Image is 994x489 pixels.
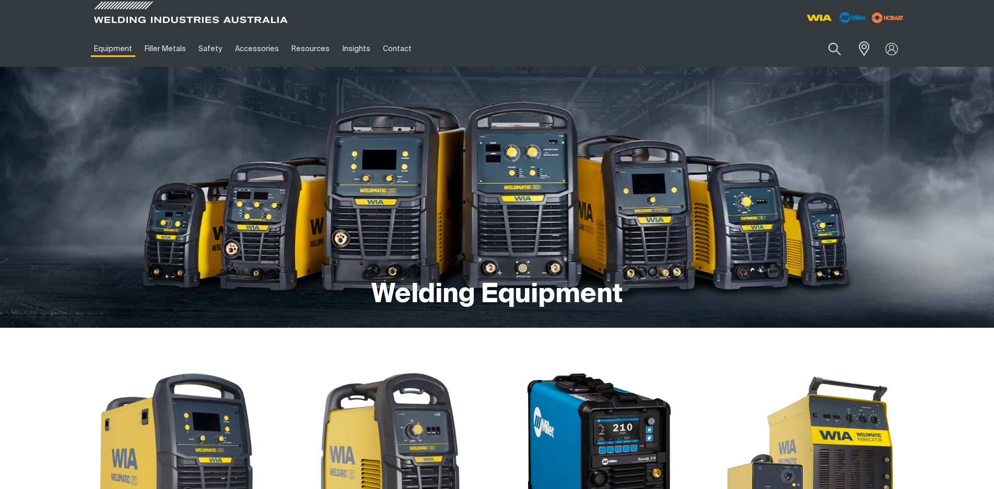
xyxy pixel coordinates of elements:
[371,278,623,312] h1: Welding Equipment
[803,37,852,61] input: Product name or item number...
[192,31,228,67] a: Safety
[88,31,138,67] a: Equipment
[377,31,418,67] a: Contact
[88,31,702,67] nav: Main
[138,31,192,67] a: Filler Metals
[229,31,285,67] a: Accessories
[817,37,852,61] button: Search products
[336,31,376,67] a: Insights
[869,10,907,26] img: miller
[285,31,336,67] a: Resources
